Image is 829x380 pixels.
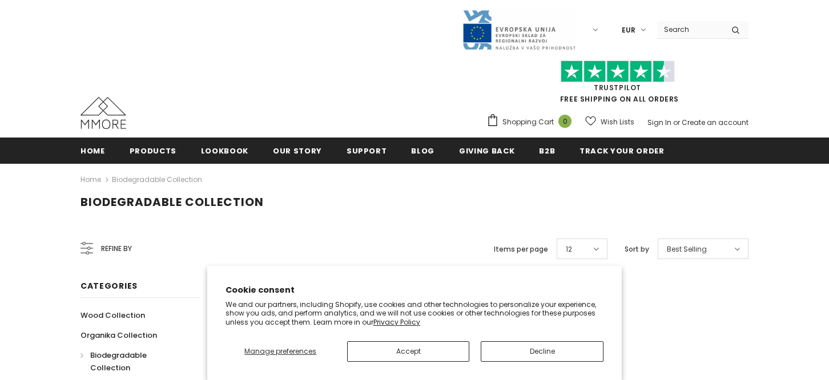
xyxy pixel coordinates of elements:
span: FREE SHIPPING ON ALL ORDERS [486,66,748,104]
span: or [673,118,680,127]
span: 12 [566,244,572,255]
span: Biodegradable Collection [81,194,264,210]
span: Home [81,145,105,156]
a: Organika Collection [81,325,157,345]
a: Create an account [682,118,748,127]
a: Track your order [580,138,664,163]
a: Giving back [459,138,514,163]
span: Organika Collection [81,330,157,341]
a: Wood Collection [81,305,145,325]
span: Shopping Cart [502,116,554,128]
span: support [347,145,387,156]
span: Best Selling [667,244,707,255]
img: Trust Pilot Stars [561,60,675,83]
span: Track your order [580,145,664,156]
img: MMORE Cases [81,97,126,129]
span: Products [130,145,176,156]
a: B2B [539,138,555,163]
span: EUR [622,25,635,36]
button: Accept [347,341,470,362]
span: Wish Lists [601,116,634,128]
img: Javni Razpis [462,9,576,51]
button: Decline [481,341,603,362]
a: Javni Razpis [462,25,576,34]
span: Our Story [273,145,322,156]
a: Trustpilot [594,83,641,92]
span: Giving back [459,145,514,156]
input: Search Site [657,21,723,38]
span: B2B [539,145,555,156]
span: Wood Collection [81,310,145,321]
span: Refine by [101,242,132,255]
a: Our Story [273,138,322,163]
h2: Cookie consent [226,284,603,296]
span: 0 [558,115,572,128]
label: Sort by [625,244,649,255]
a: Biodegradable Collection [81,345,188,378]
a: Blog [411,138,434,163]
span: Biodegradable Collection [90,350,147,373]
a: Wish Lists [585,112,634,132]
span: Lookbook [201,145,248,156]
a: support [347,138,387,163]
label: Items per page [494,244,548,255]
button: Manage preferences [226,341,336,362]
span: Manage preferences [244,346,316,356]
a: Privacy Policy [373,317,420,327]
span: Categories [81,280,138,292]
a: Shopping Cart 0 [486,114,577,131]
a: Products [130,138,176,163]
p: We and our partners, including Shopify, use cookies and other technologies to personalize your ex... [226,300,603,327]
a: Home [81,173,101,187]
span: Blog [411,145,434,156]
a: Home [81,138,105,163]
a: Biodegradable Collection [112,175,202,184]
a: Lookbook [201,138,248,163]
a: Sign In [647,118,671,127]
